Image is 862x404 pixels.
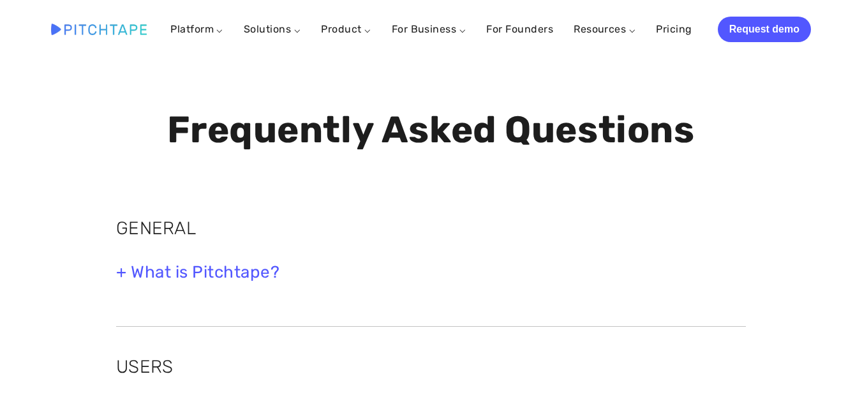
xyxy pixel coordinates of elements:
a: For Founders [486,18,553,41]
a: Platform ⌵ [170,23,223,35]
a: Resources ⌵ [574,23,635,35]
h2: USERS [116,354,746,379]
a: Pricing [656,18,692,41]
a: Product ⌵ [321,23,371,35]
h3: + What is Pitchtape? [116,262,746,282]
strong: Frequently Asked Questions [167,108,694,152]
img: Pitchtape | Video Submission Management Software [51,24,147,34]
a: Request demo [718,17,811,42]
a: Solutions ⌵ [244,23,301,35]
a: For Business ⌵ [392,23,466,35]
h2: GENERAL [116,216,746,241]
